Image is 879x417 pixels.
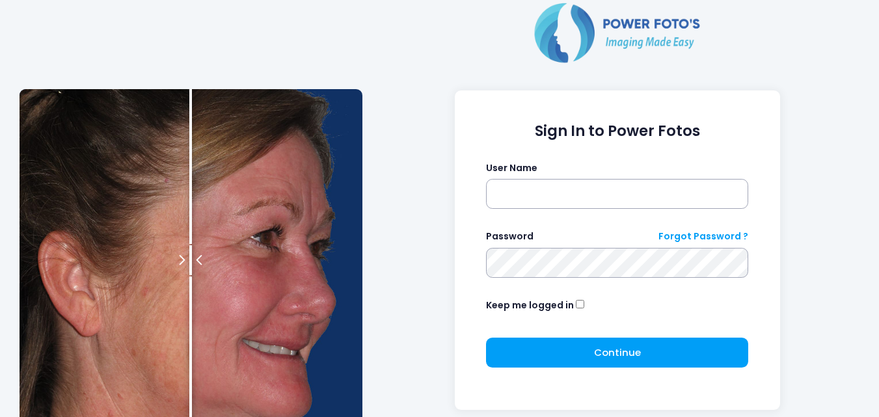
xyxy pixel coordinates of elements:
[486,338,748,368] button: Continue
[486,299,574,312] label: Keep me logged in
[486,230,534,243] label: Password
[486,122,748,140] h1: Sign In to Power Fotos
[658,230,748,243] a: Forgot Password ?
[486,161,537,175] label: User Name
[594,345,641,359] span: Continue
